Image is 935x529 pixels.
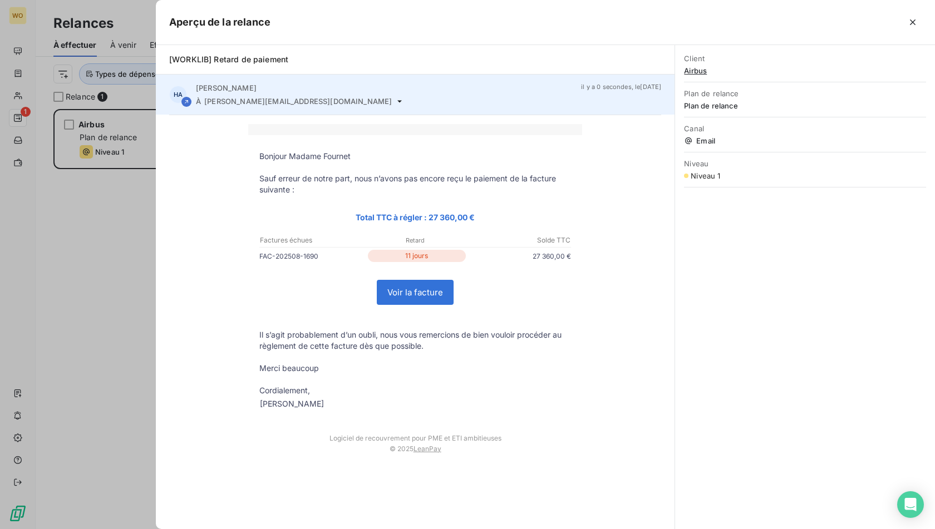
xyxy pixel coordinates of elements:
span: Client [684,54,926,63]
p: 27 360,00 € [468,250,571,262]
p: Merci beaucoup [259,363,571,374]
div: [PERSON_NAME] [260,398,324,409]
span: Email [684,136,926,145]
span: Canal [684,124,926,133]
span: Niveau [684,159,926,168]
span: Plan de relance [684,89,926,98]
div: HA [169,86,187,103]
p: Solde TTC [467,235,570,245]
p: Factures échues [260,235,363,245]
p: Cordialement, [259,385,571,396]
p: 11 jours [368,250,466,262]
td: © 2025 [248,442,582,464]
p: FAC-202508-1690 [259,250,365,262]
a: LeanPay [414,444,441,453]
p: Retard [364,235,467,245]
span: Niveau 1 [691,171,720,180]
p: Sauf erreur de notre part, nous n’avons pas encore reçu le paiement de la facture suivante : [259,173,571,195]
span: À [196,97,201,106]
p: Bonjour Madame Fournet [259,151,571,162]
td: Logiciel de recouvrement pour PME et ETI ambitieuses [248,423,582,442]
p: Il s’agit probablement d’un oubli, nous vous remercions de bien vouloir procéder au règlement de ... [259,329,571,352]
span: [PERSON_NAME][EMAIL_ADDRESS][DOMAIN_NAME] [204,97,392,106]
h5: Aperçu de la relance [169,14,270,30]
div: Open Intercom Messenger [897,491,924,518]
span: Airbus [684,66,926,75]
span: [WORKLIB] Retard de paiement [169,55,288,64]
span: Plan de relance [684,101,926,110]
span: [PERSON_NAME] [196,83,257,92]
span: il y a 0 secondes , le [DATE] [581,83,661,90]
p: Total TTC à régler : 27 360,00 € [259,211,571,224]
a: Voir la facture [377,280,453,304]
